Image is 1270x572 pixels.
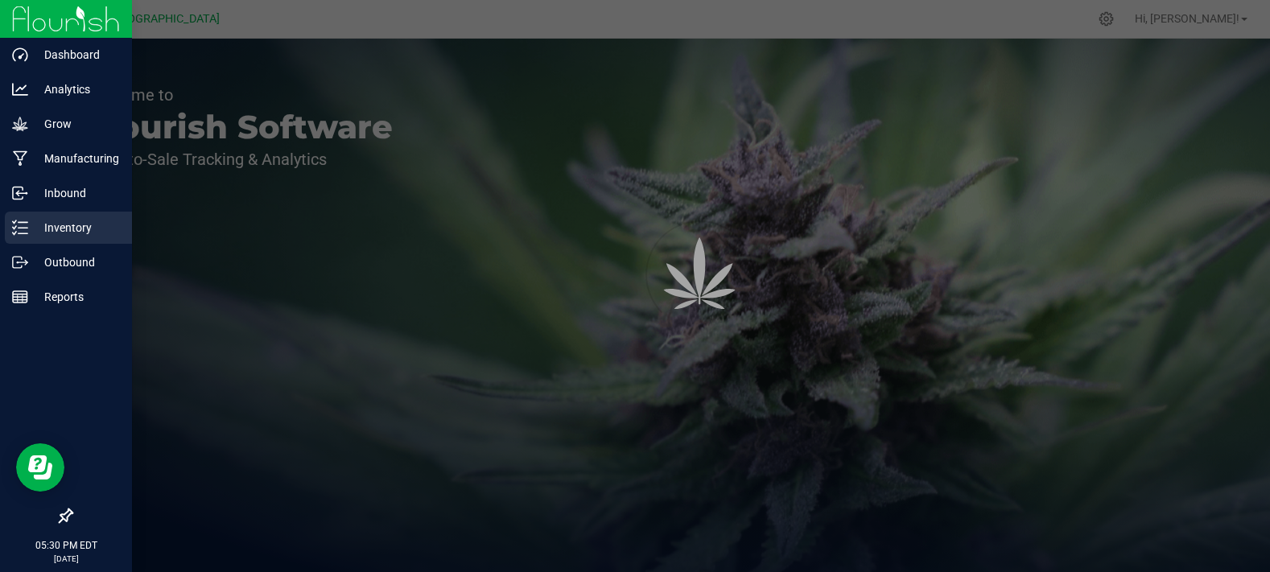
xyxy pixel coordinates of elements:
[28,287,125,307] p: Reports
[12,81,28,97] inline-svg: Analytics
[12,289,28,305] inline-svg: Reports
[28,45,125,64] p: Dashboard
[12,220,28,236] inline-svg: Inventory
[16,443,64,492] iframe: Resource center
[12,47,28,63] inline-svg: Dashboard
[12,185,28,201] inline-svg: Inbound
[28,114,125,134] p: Grow
[7,538,125,553] p: 05:30 PM EDT
[28,149,125,168] p: Manufacturing
[12,254,28,270] inline-svg: Outbound
[28,218,125,237] p: Inventory
[28,80,125,99] p: Analytics
[7,553,125,565] p: [DATE]
[12,116,28,132] inline-svg: Grow
[28,253,125,272] p: Outbound
[28,183,125,203] p: Inbound
[12,150,28,167] inline-svg: Manufacturing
